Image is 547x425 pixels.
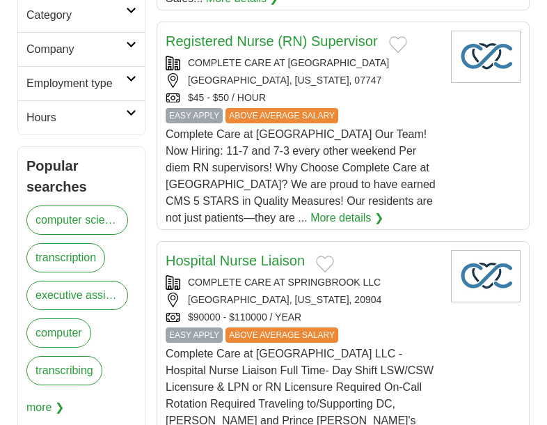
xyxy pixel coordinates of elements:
div: $45 - $50 / HOUR [166,91,440,105]
button: Add to favorite jobs [389,36,407,53]
a: Hours [18,100,145,134]
a: transcribing [26,356,102,385]
h2: Hours [26,109,126,126]
button: Add to favorite jobs [316,256,334,272]
a: computer [26,318,91,348]
div: [GEOGRAPHIC_DATA], [US_STATE], 07747 [166,73,440,88]
span: more ❯ [26,394,64,422]
img: Company logo [451,250,521,302]
img: Company logo [451,31,521,83]
h2: Category [26,7,126,24]
div: $90000 - $110000 / YEAR [166,310,440,325]
span: Complete Care at [GEOGRAPHIC_DATA] Our Team! Now Hiring: 11-7 and 7-3 every other weekend Per die... [166,128,436,224]
div: COMPLETE CARE AT [GEOGRAPHIC_DATA] [166,56,440,70]
a: Hospital Nurse Liaison [166,253,305,268]
span: EASY APPLY [166,327,223,343]
span: ABOVE AVERAGE SALARY [225,108,338,123]
a: executive assistant [26,281,128,310]
a: Registered Nurse (RN) Supervisor [166,33,378,49]
h2: Popular searches [26,155,136,197]
span: EASY APPLY [166,108,223,123]
div: [GEOGRAPHIC_DATA], [US_STATE], 20904 [166,293,440,307]
span: ABOVE AVERAGE SALARY [225,327,338,343]
div: COMPLETE CARE AT SPRINGBROOK LLC [166,275,440,290]
h2: Company [26,41,126,58]
a: Company [18,32,145,66]
h2: Employment type [26,75,126,92]
a: computer science [26,206,128,235]
a: Employment type [18,66,145,100]
a: More details ❯ [310,210,383,226]
a: transcription [26,243,105,272]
